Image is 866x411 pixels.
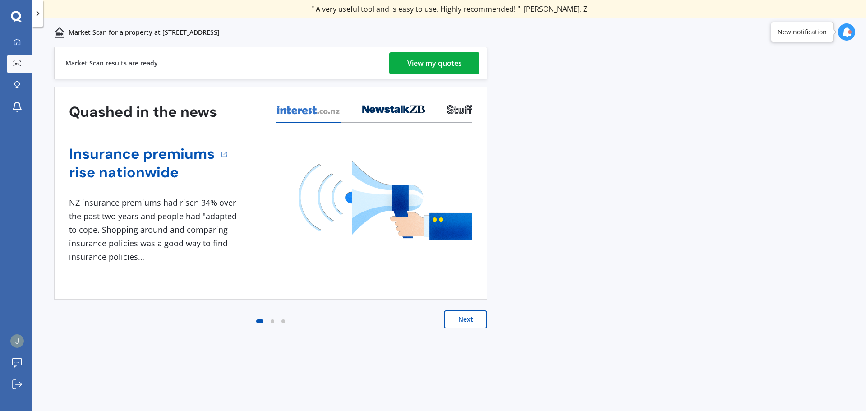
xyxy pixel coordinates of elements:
[389,52,479,74] a: View my quotes
[69,163,215,182] a: rise nationwide
[69,196,240,263] div: NZ insurance premiums had risen 34% over the past two years and people had "adapted to cope. Shop...
[65,47,160,79] div: Market Scan results are ready.
[407,52,462,74] div: View my quotes
[444,310,487,328] button: Next
[69,103,217,121] h3: Quashed in the news
[299,160,472,240] img: media image
[10,334,24,348] img: AGNmyxZ4kaM2sqC0qnjEhIU5Uwh7MehE4LPixD-h4B6t=s96-c
[778,28,827,37] div: New notification
[54,27,65,38] img: home-and-contents.b802091223b8502ef2dd.svg
[69,28,220,37] p: Market Scan for a property at [STREET_ADDRESS]
[69,145,215,163] a: Insurance premiums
